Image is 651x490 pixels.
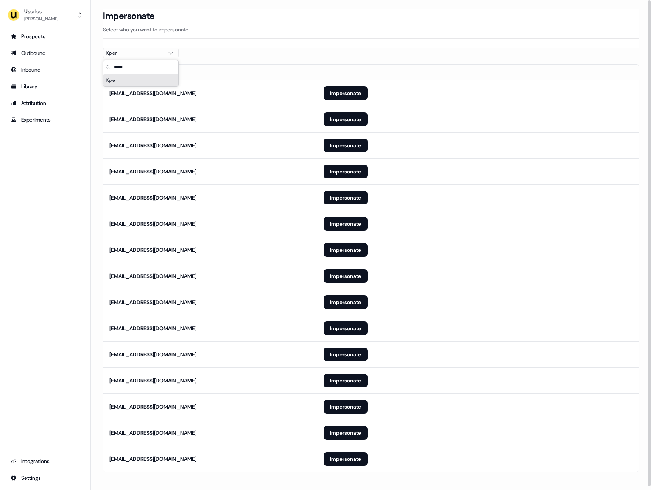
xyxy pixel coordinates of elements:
div: [EMAIL_ADDRESS][DOMAIN_NAME] [109,168,196,175]
div: [EMAIL_ADDRESS][DOMAIN_NAME] [109,115,196,123]
button: Impersonate [324,86,368,100]
button: Impersonate [324,139,368,152]
div: Outbound [11,49,80,57]
div: [EMAIL_ADDRESS][DOMAIN_NAME] [109,220,196,228]
button: Impersonate [324,400,368,414]
div: Settings [11,474,80,482]
div: [EMAIL_ADDRESS][DOMAIN_NAME] [109,246,196,254]
button: Impersonate [324,426,368,440]
div: [EMAIL_ADDRESS][DOMAIN_NAME] [109,89,196,97]
div: Kpler [106,49,163,57]
p: Select who you want to impersonate [103,26,639,33]
div: Integrations [11,457,80,465]
button: Impersonate [324,269,368,283]
div: Inbound [11,66,80,73]
div: Userled [24,8,58,15]
button: Impersonate [324,374,368,387]
button: Impersonate [324,348,368,361]
div: Suggestions [103,74,178,86]
button: Impersonate [324,165,368,178]
div: [EMAIL_ADDRESS][DOMAIN_NAME] [109,298,196,306]
a: Go to integrations [6,455,84,467]
div: Prospects [11,33,80,40]
button: Impersonate [324,452,368,466]
button: Impersonate [324,112,368,126]
button: Impersonate [324,217,368,231]
a: Go to outbound experience [6,47,84,59]
a: Go to Inbound [6,64,84,76]
div: [EMAIL_ADDRESS][DOMAIN_NAME] [109,351,196,358]
button: Userled[PERSON_NAME] [6,6,84,24]
div: Library [11,83,80,90]
div: [EMAIL_ADDRESS][DOMAIN_NAME] [109,377,196,384]
a: Go to integrations [6,472,84,484]
th: Email [103,65,318,80]
button: Kpler [103,48,179,58]
button: Impersonate [324,243,368,257]
button: Impersonate [324,295,368,309]
div: [EMAIL_ADDRESS][DOMAIN_NAME] [109,455,196,463]
a: Go to prospects [6,30,84,42]
div: [EMAIL_ADDRESS][DOMAIN_NAME] [109,403,196,410]
button: Impersonate [324,191,368,204]
button: Impersonate [324,321,368,335]
div: [EMAIL_ADDRESS][DOMAIN_NAME] [109,272,196,280]
div: [EMAIL_ADDRESS][DOMAIN_NAME] [109,325,196,332]
div: [PERSON_NAME] [24,15,58,23]
div: Attribution [11,99,80,107]
div: Experiments [11,116,80,123]
h3: Impersonate [103,10,155,22]
a: Go to experiments [6,114,84,126]
a: Go to attribution [6,97,84,109]
div: [EMAIL_ADDRESS][DOMAIN_NAME] [109,429,196,437]
div: [EMAIL_ADDRESS][DOMAIN_NAME] [109,194,196,201]
div: Kpler [103,74,178,86]
a: Go to templates [6,80,84,92]
div: [EMAIL_ADDRESS][DOMAIN_NAME] [109,142,196,149]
